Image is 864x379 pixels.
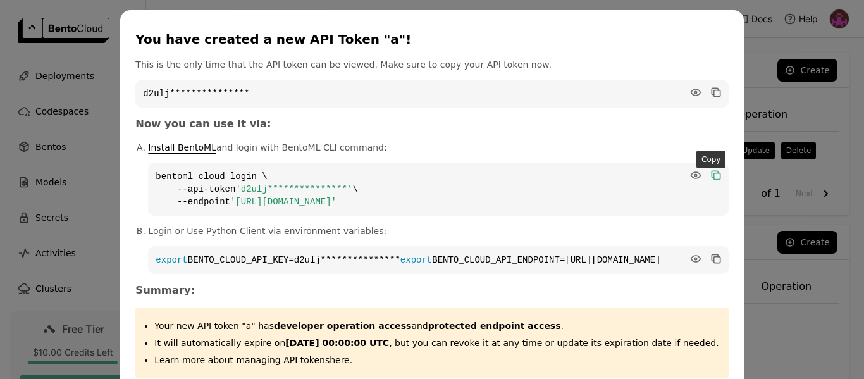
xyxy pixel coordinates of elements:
p: Login or Use Python Client via environment variables: [148,225,728,237]
span: export [156,255,187,265]
p: Learn more about managing API tokens . [154,354,719,366]
a: here [330,355,350,365]
p: This is the only time that the API token can be viewed. Make sure to copy your API token now. [135,58,728,71]
strong: developer operation access [274,321,412,331]
code: BENTO_CLOUD_API_KEY=d2ulj*************** BENTO_CLOUD_API_ENDPOINT=[URL][DOMAIN_NAME] [148,246,728,274]
span: '[URL][DOMAIN_NAME]' [230,197,336,207]
span: and [274,321,561,331]
p: Your new API token "a" has . [154,320,719,332]
div: You have created a new API Token "a"! [135,30,723,48]
h3: Summary: [135,284,728,297]
p: and login with BentoML CLI command: [148,141,728,154]
strong: [DATE] 00:00:00 UTC [285,338,389,348]
p: It will automatically expire on , but you can revoke it at any time or update its expiration date... [154,337,719,349]
h3: Now you can use it via: [135,118,728,130]
div: Copy [696,151,725,168]
span: export [400,255,432,265]
code: bentoml cloud login \ --api-token \ --endpoint [148,163,728,216]
strong: protected endpoint access [428,321,561,331]
a: Install BentoML [148,142,216,152]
